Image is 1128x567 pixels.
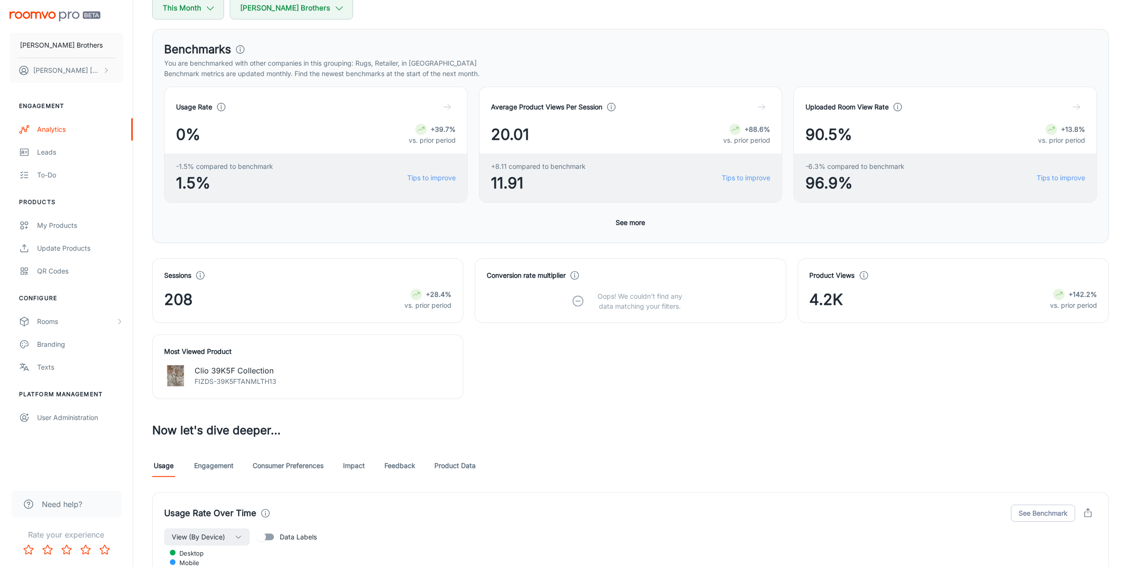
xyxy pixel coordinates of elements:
[176,123,200,146] span: 0%
[404,300,451,311] p: vs. prior period
[37,266,123,276] div: QR Codes
[8,529,125,540] p: Rate your experience
[152,422,1109,439] h3: Now let's dive deeper...
[745,125,770,133] strong: +88.6%
[76,540,95,559] button: Rate 4 star
[1061,125,1085,133] strong: +13.8%
[176,102,212,112] h4: Usage Rate
[805,102,889,112] h4: Uploaded Room View Rate
[152,454,175,477] a: Usage
[37,170,123,180] div: To-do
[37,243,123,254] div: Update Products
[172,558,199,567] span: mobile
[164,68,1097,79] p: Benchmark metrics are updated monthly. Find the newest benchmarks at the start of the next month.
[491,123,529,146] span: 20.01
[384,454,415,477] a: Feedback
[810,270,855,281] h4: Product Views
[434,454,476,477] a: Product Data
[491,172,586,195] span: 11.91
[491,102,602,112] h4: Average Product Views Per Session
[172,549,204,557] span: desktop
[38,540,57,559] button: Rate 2 star
[343,454,365,477] a: Impact
[19,540,38,559] button: Rate 1 star
[253,454,324,477] a: Consumer Preferences
[37,362,123,372] div: Texts
[37,316,116,327] div: Rooms
[1011,505,1075,522] button: See Benchmark
[42,499,82,510] span: Need help?
[590,291,689,311] p: Oops! We couldn’t find any data matching your filters.
[426,290,451,298] strong: +28.4%
[176,172,273,195] span: 1.5%
[164,58,1097,68] p: You are benchmarked with other companies in this grouping: Rugs, Retailer, in [GEOGRAPHIC_DATA]
[805,172,904,195] span: 96.9%
[37,147,123,157] div: Leads
[37,339,123,350] div: Branding
[195,376,276,387] p: FIZDS-39K5FTANMLTH13
[57,540,76,559] button: Rate 3 star
[164,346,451,357] h4: Most Viewed Product
[164,270,191,281] h4: Sessions
[612,214,649,231] button: See more
[431,125,456,133] strong: +39.7%
[37,124,123,135] div: Analytics
[810,288,844,311] span: 4.2K
[20,40,103,50] p: [PERSON_NAME] Brothers
[487,270,566,281] h4: Conversion rate multiplier
[1038,135,1085,146] p: vs. prior period
[10,33,123,58] button: [PERSON_NAME] Brothers
[164,288,193,311] span: 208
[164,528,250,546] button: View (By Device)
[95,540,114,559] button: Rate 5 star
[1069,290,1097,298] strong: +142.2%
[164,41,231,58] h3: Benchmarks
[723,135,770,146] p: vs. prior period
[491,161,586,172] span: +8.11 compared to benchmark
[37,220,123,231] div: My Products
[37,412,123,423] div: User Administration
[33,65,100,76] p: [PERSON_NAME] [PERSON_NAME]
[1050,300,1097,311] p: vs. prior period
[10,58,123,83] button: [PERSON_NAME] [PERSON_NAME]
[164,364,187,387] img: Clio 39K5F Collection
[164,507,256,520] h4: Usage Rate Over Time
[172,531,225,543] span: View (By Device)
[10,11,100,21] img: Roomvo PRO Beta
[409,135,456,146] p: vs. prior period
[195,365,276,376] p: Clio 39K5F Collection
[407,173,456,183] a: Tips to improve
[805,161,904,172] span: -6.3% compared to benchmark
[805,123,852,146] span: 90.5%
[280,532,317,542] span: Data Labels
[1037,173,1085,183] a: Tips to improve
[176,161,273,172] span: -1.5% compared to benchmark
[194,454,234,477] a: Engagement
[722,173,770,183] a: Tips to improve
